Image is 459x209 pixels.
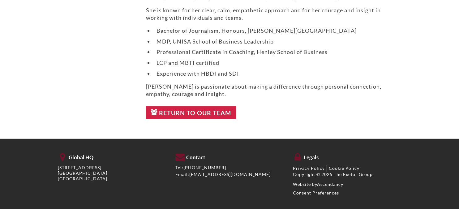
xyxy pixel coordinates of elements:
[183,165,226,170] a: [PHONE_NUMBER]
[293,152,401,161] h5: Legals
[146,83,401,98] p: [PERSON_NAME] is passionate about making a difference through personal connection, empathy, coura...
[146,6,401,21] p: She is known for her clear, calm, empathetic approach and for her courage and insight in working ...
[293,172,401,177] div: Copyright © 2025 The Exetor Group
[153,27,401,34] li: Bachelor of Journalism, Honours, [PERSON_NAME][GEOGRAPHIC_DATA]
[293,190,339,195] a: Consent Preferences
[153,38,401,45] li: MDP, UNISA School of Business Leadership
[175,152,284,161] h5: Contact
[293,165,325,171] a: Privacy Policy
[58,152,166,161] h5: Global HQ
[293,182,401,187] div: Website by
[175,172,284,177] div: Email:
[189,172,271,177] a: [EMAIL_ADDRESS][DOMAIN_NAME]
[153,59,401,66] li: LCP and MBTI certified
[153,70,401,77] li: Experience with HBDI and SDI
[175,165,284,170] div: Tel:
[317,182,343,187] a: Ascendancy
[58,165,166,182] p: [STREET_ADDRESS] [GEOGRAPHIC_DATA] [GEOGRAPHIC_DATA]
[329,165,359,171] a: Cookie Policy
[153,48,401,56] li: Professional Certificate in Coaching, Henley School of Business
[146,106,236,119] a: Return to Our Team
